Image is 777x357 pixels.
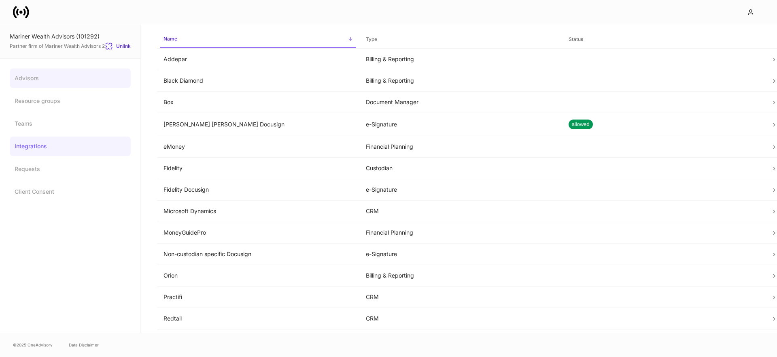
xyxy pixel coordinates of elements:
td: Financial Planning [359,136,562,158]
td: CRM [359,286,562,308]
a: Data Disclaimer [69,342,99,348]
a: Client Consent [10,182,131,201]
td: e-Signature [359,179,562,201]
span: © 2025 OneAdvisory [13,342,53,348]
div: Mariner Wealth Advisors (101292) [10,32,131,41]
td: Box [157,92,359,113]
a: Mariner Wealth Advisors 2 [45,43,105,49]
a: Teams [10,114,131,133]
td: [PERSON_NAME] [PERSON_NAME] Docusign [157,113,359,136]
a: Resource groups [10,91,131,111]
td: e-Signature [359,244,562,265]
td: e-Signature [359,113,562,136]
td: CRM [359,308,562,329]
td: Redtail [157,308,359,329]
h6: Status [569,35,583,43]
td: Orion [157,265,359,286]
td: Practifi [157,286,359,308]
span: Type [363,31,558,48]
td: Fidelity Docusign [157,179,359,201]
td: RightCapital [157,329,359,351]
span: Partner firm of [10,43,105,49]
td: CRM [359,201,562,222]
td: Addepar [157,49,359,70]
td: eMoney [157,136,359,158]
a: Integrations [10,137,131,156]
td: Custodian [359,158,562,179]
td: Document Manager [359,92,562,113]
td: Fidelity [157,158,359,179]
h6: Name [163,35,177,43]
span: Status [565,31,761,48]
h6: Type [366,35,377,43]
td: Billing & Reporting [359,49,562,70]
a: Advisors [10,68,131,88]
td: Financial Planning [359,222,562,244]
span: Name [160,31,356,48]
td: MoneyGuidePro [157,222,359,244]
td: Non-custodian specific Docusign [157,244,359,265]
span: allowed [569,120,593,128]
button: Unlink [105,42,131,50]
td: Billing & Reporting [359,265,562,286]
a: Requests [10,159,131,179]
td: Microsoft Dynamics [157,201,359,222]
td: Billing & Reporting [359,70,562,92]
td: Black Diamond [157,70,359,92]
td: Financial Planning [359,329,562,351]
